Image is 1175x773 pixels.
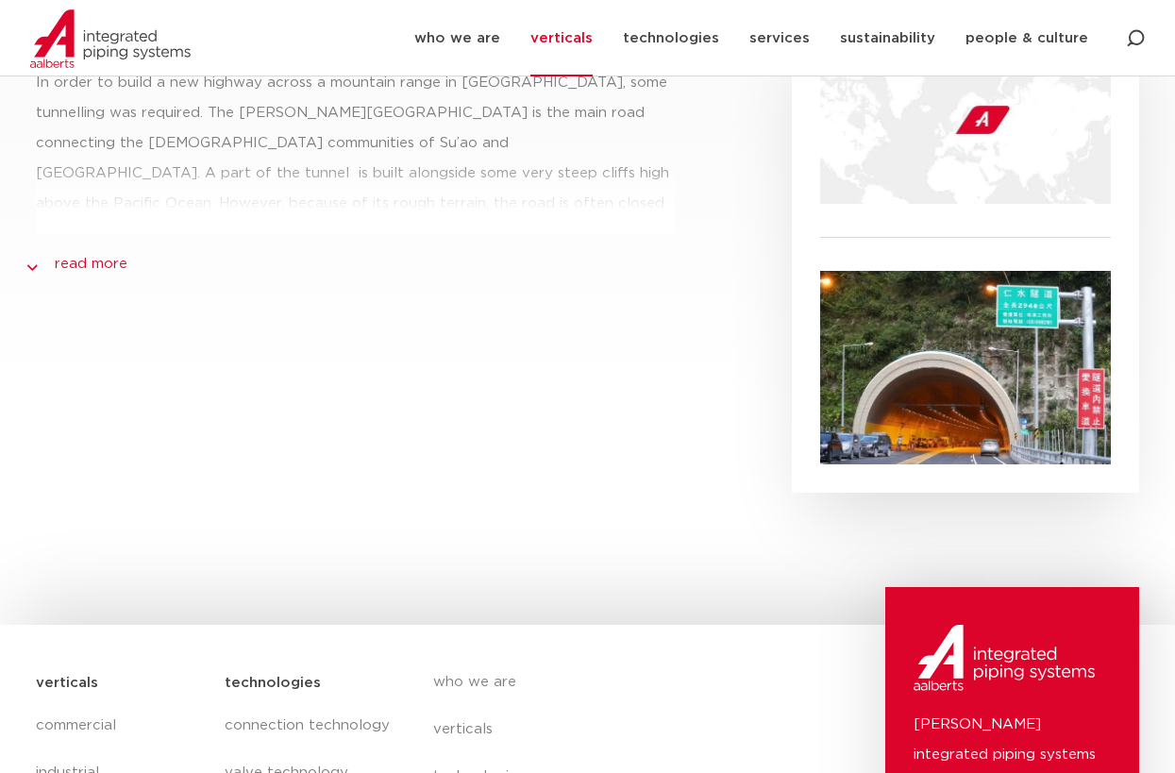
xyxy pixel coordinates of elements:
h5: verticals [36,668,98,698]
a: who we are [433,659,779,706]
a: read more [55,253,127,276]
a: commercial [36,702,207,749]
a: verticals [433,706,779,753]
h5: technologies [225,668,321,698]
a: connection technology [225,702,394,749]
